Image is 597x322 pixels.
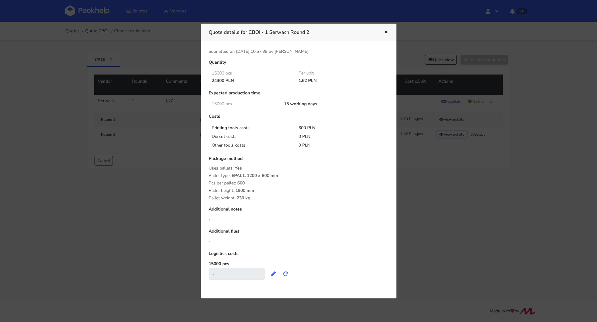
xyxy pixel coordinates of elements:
[294,78,381,83] div: 1.62 PLN
[294,71,381,76] div: Per unit
[209,60,389,70] div: Quantity
[209,207,389,216] div: Additional notes
[207,125,294,131] div: Printing tools costs
[209,28,374,37] h3: Quote details for CBOI - 1 Serwach Round 2
[207,102,280,107] div: 15000 pcs
[207,78,294,83] div: 24300 PLN
[209,188,234,193] span: Pallet height:
[235,188,254,198] span: 1900 mm
[280,268,292,279] button: Recalculate
[209,114,389,124] div: Costs
[209,165,234,171] span: Uses pallets:
[232,173,278,183] span: EPAL1, 1200 x 800 mm
[294,125,381,131] div: 600 PLN
[237,195,250,206] span: 230 kg
[209,173,230,179] span: Pallet type:
[294,142,381,148] div: 0 PLN
[267,268,280,279] button: Edit
[237,180,245,191] span: 600
[207,71,294,76] div: 15000 pcs
[209,229,389,238] div: Additional files
[209,251,389,261] div: Logistics costs
[209,156,389,166] div: Package method
[207,134,294,140] div: Die cut costs
[209,195,235,201] span: Pallet weight:
[207,142,294,148] div: Other tools costs
[209,91,389,100] div: Expected production time
[269,48,308,54] span: by [PERSON_NAME]
[294,134,381,140] div: 0 PLN
[209,238,389,245] div: -
[209,48,267,54] span: Submitted on [DATE] 10:57:38
[280,102,381,107] div: 15 working days
[209,268,265,280] div: -
[209,180,236,186] span: Pcs per pallet:
[209,216,389,223] div: -
[235,165,242,176] span: Yes
[209,261,229,267] label: 15000 pcs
